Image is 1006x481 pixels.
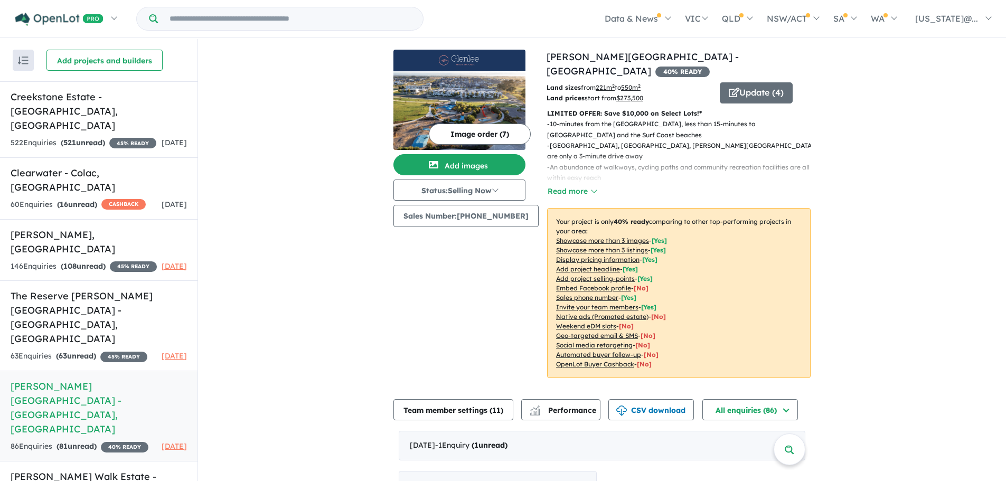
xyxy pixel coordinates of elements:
button: Update (4) [720,82,793,103]
u: Display pricing information [556,256,640,263]
button: CSV download [608,399,694,420]
p: Your project is only comparing to other top-performing projects in your area: - - - - - - - - - -... [547,208,811,378]
span: [ Yes ] [641,303,656,311]
span: [No] [619,322,634,330]
span: [ Yes ] [642,256,657,263]
b: Land prices [547,94,585,102]
span: [ Yes ] [621,294,636,301]
u: Automated buyer follow-up [556,351,641,359]
img: Openlot PRO Logo White [15,13,104,26]
img: download icon [616,405,627,416]
img: sort.svg [18,56,29,64]
div: 146 Enquir ies [11,260,157,273]
span: [DATE] [162,138,187,147]
u: Invite your team members [556,303,638,311]
button: Add projects and builders [46,50,163,71]
b: Land sizes [547,83,581,91]
strong: ( unread) [57,441,97,451]
div: 522 Enquir ies [11,137,156,149]
span: [ Yes ] [637,275,653,282]
u: $ 273,500 [616,94,643,102]
span: 63 [59,351,67,361]
span: 1 [474,440,478,450]
button: Read more [547,185,597,197]
div: [DATE] [399,431,805,460]
img: bar-chart.svg [530,409,540,416]
span: 108 [63,261,77,271]
span: [ Yes ] [623,265,638,273]
p: - An abundance of walkways, cycling paths and community recreation facilities are all within easy... [547,162,819,184]
button: Performance [521,399,600,420]
span: [No] [644,351,659,359]
span: to [615,83,641,91]
sup: 2 [612,83,615,89]
span: 40 % READY [101,442,148,452]
u: 550 m [621,83,641,91]
span: [No] [641,332,655,339]
span: [ No ] [634,284,648,292]
span: - 1 Enquir y [435,440,507,450]
span: 81 [59,441,68,451]
span: [DATE] [162,200,187,209]
strong: ( unread) [56,351,96,361]
span: 40 % READY [655,67,710,77]
p: start from [547,93,712,103]
p: - 10-minutes from the [GEOGRAPHIC_DATA], less than 15-minutes to [GEOGRAPHIC_DATA] and the Surf C... [547,119,819,140]
span: 11 [492,405,501,415]
u: Native ads (Promoted estate) [556,313,648,320]
button: Image order (7) [429,124,531,145]
h5: Creekstone Estate - [GEOGRAPHIC_DATA] , [GEOGRAPHIC_DATA] [11,90,187,133]
input: Try estate name, suburb, builder or developer [160,7,421,30]
u: Showcase more than 3 images [556,237,649,244]
u: Showcase more than 3 listings [556,246,648,254]
div: 60 Enquir ies [11,199,146,211]
span: CASHBACK [101,199,146,210]
u: Sales phone number [556,294,618,301]
strong: ( unread) [57,200,97,209]
strong: ( unread) [472,440,507,450]
button: Sales Number:[PHONE_NUMBER] [393,205,539,227]
p: from [547,82,712,93]
span: [ Yes ] [652,237,667,244]
button: Team member settings (11) [393,399,513,420]
h5: [PERSON_NAME][GEOGRAPHIC_DATA] - [GEOGRAPHIC_DATA] , [GEOGRAPHIC_DATA] [11,379,187,436]
h5: Clearwater - Colac , [GEOGRAPHIC_DATA] [11,166,187,194]
strong: ( unread) [61,261,106,271]
a: [PERSON_NAME][GEOGRAPHIC_DATA] - [GEOGRAPHIC_DATA] [547,51,739,77]
span: [DATE] [162,261,187,271]
b: 40 % ready [614,218,649,225]
h5: [PERSON_NAME] , [GEOGRAPHIC_DATA] [11,228,187,256]
span: [ Yes ] [651,246,666,254]
strong: ( unread) [61,138,105,147]
img: Glenlee Armstrong Creek Estate - Charlemont [393,71,525,150]
span: [US_STATE]@... [915,13,978,24]
div: 63 Enquir ies [11,350,147,363]
button: Status:Selling Now [393,180,525,201]
button: All enquiries (86) [702,399,798,420]
div: 86 Enquir ies [11,440,148,453]
span: [DATE] [162,441,187,451]
button: Add images [393,154,525,175]
span: 45 % READY [100,352,147,362]
a: Glenlee Armstrong Creek Estate - Charlemont LogoGlenlee Armstrong Creek Estate - Charlemont [393,50,525,150]
span: [DATE] [162,351,187,361]
span: [No] [637,360,652,368]
img: Glenlee Armstrong Creek Estate - Charlemont Logo [398,54,521,67]
p: LIMITED OFFER: Save $10,000 on Select Lots!* [547,108,811,119]
u: Embed Facebook profile [556,284,631,292]
span: 45 % READY [109,138,156,148]
u: Weekend eDM slots [556,322,616,330]
span: Performance [531,405,596,415]
u: 221 m [596,83,615,91]
sup: 2 [638,83,641,89]
u: Social media retargeting [556,341,633,349]
u: Add project headline [556,265,620,273]
p: - [GEOGRAPHIC_DATA], [GEOGRAPHIC_DATA], [PERSON_NAME][GEOGRAPHIC_DATA] are only a 3-minute drive ... [547,140,819,162]
h5: The Reserve [PERSON_NAME][GEOGRAPHIC_DATA] - [GEOGRAPHIC_DATA] , [GEOGRAPHIC_DATA] [11,289,187,346]
u: Geo-targeted email & SMS [556,332,638,339]
span: [No] [651,313,666,320]
span: 521 [63,138,76,147]
span: [No] [635,341,650,349]
img: line-chart.svg [530,405,540,411]
span: 16 [60,200,68,209]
